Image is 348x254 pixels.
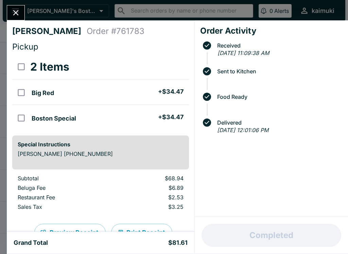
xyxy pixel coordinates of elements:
[12,42,38,52] span: Pickup
[32,89,54,97] h5: Big Red
[18,175,106,182] p: Subtotal
[12,55,189,130] table: orders table
[12,26,87,36] h4: [PERSON_NAME]
[18,141,184,148] h6: Special Instructions
[18,150,184,157] p: [PERSON_NAME] [PHONE_NUMBER]
[217,127,268,133] em: [DATE] 12:01:06 PM
[117,184,183,191] p: $6.89
[18,203,106,210] p: Sales Tax
[158,113,184,121] h5: + $34.47
[30,60,69,74] h3: 2 Items
[117,175,183,182] p: $68.94
[7,5,24,20] button: Close
[168,239,188,247] h5: $81.61
[117,194,183,201] p: $2.53
[214,42,343,49] span: Received
[18,184,106,191] p: Beluga Fee
[200,26,343,36] h4: Order Activity
[111,224,172,241] button: Print Receipt
[214,94,343,100] span: Food Ready
[214,68,343,74] span: Sent to Kitchen
[34,224,106,241] button: Preview Receipt
[18,194,106,201] p: Restaurant Fee
[14,239,48,247] h5: Grand Total
[158,88,184,96] h5: + $34.47
[217,50,269,56] em: [DATE] 11:09:38 AM
[87,26,144,36] h4: Order # 761783
[12,175,189,213] table: orders table
[32,114,76,123] h5: Boston Special
[214,120,343,126] span: Delivered
[117,203,183,210] p: $3.25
